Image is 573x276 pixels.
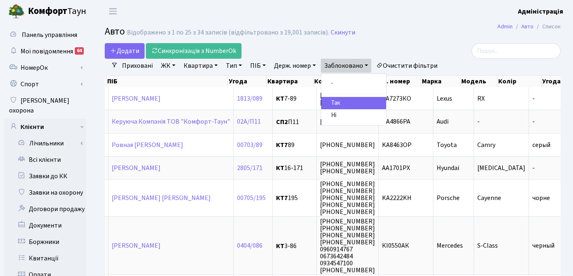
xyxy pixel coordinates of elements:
[276,193,288,202] b: КТ7
[237,241,262,251] a: 0404/086
[382,94,411,103] span: AA7273КО
[4,60,86,76] a: НомерОк
[4,217,86,234] a: Документи
[320,179,375,216] span: [PHONE_NUMBER] [PHONE_NUMBER] [PHONE_NUMBER] [PHONE_NUMBER] [PHONE_NUMBER]
[331,29,355,37] a: Скинути
[237,117,261,126] a: 02А/П11
[228,76,267,87] th: Угода
[320,91,375,107] span: [PHONE_NUMBER] [PHONE_NUMBER]
[4,27,86,43] a: Панель управління
[477,163,525,172] span: [MEDICAL_DATA]
[237,94,262,103] a: 1813/089
[28,5,86,18] span: Таун
[437,193,460,202] span: Porsche
[532,117,535,126] span: -
[477,94,485,103] span: RX
[119,59,156,73] a: Приховані
[21,47,73,56] span: Мої повідомлення
[276,163,284,172] b: КТ
[4,184,86,201] a: Заявки на охорону
[276,140,288,149] b: КТ7
[223,59,245,73] a: Тип
[267,76,313,87] th: Квартира
[106,76,228,87] th: ПІБ
[320,117,375,126] span: [PHONE_NUMBER]
[158,59,179,73] a: ЖК
[460,76,497,87] th: Модель
[321,77,386,90] a: -
[497,22,513,31] a: Admin
[276,117,288,126] b: СП2
[4,152,86,168] a: Всі клієнти
[521,22,534,31] a: Авто
[321,59,371,73] a: Заблоковано
[485,18,573,35] nav: breadcrumb
[532,140,550,149] span: серый
[112,163,161,172] a: [PERSON_NAME]
[382,163,410,172] span: АА1701РХ
[532,193,550,202] span: чорне
[382,193,412,202] span: KA2222KH
[112,241,161,251] a: [PERSON_NAME]
[437,94,452,103] span: Lexus
[4,168,86,184] a: Заявки до КК
[321,109,386,122] a: Ні
[112,117,230,126] a: Керуюча Компанія ТОВ "Комфорт-Таун"
[532,241,555,251] span: черный
[110,46,139,55] span: Додати
[518,7,563,16] a: Адміністрація
[437,117,449,126] span: Audi
[368,76,421,87] th: Держ. номер
[4,119,86,135] a: Клієнти
[313,76,368,87] th: Контакти
[276,195,313,201] span: 195
[180,59,221,73] a: Квартира
[9,135,86,152] a: Лічильники
[276,142,313,148] span: 89
[437,241,463,251] span: Mercedes
[276,119,313,125] span: П11
[4,250,86,267] a: Квитанції
[237,140,262,149] a: 00703/89
[112,94,161,103] a: [PERSON_NAME]
[112,193,211,202] a: [PERSON_NAME] [PERSON_NAME]
[373,59,441,73] a: Очистити фільтри
[276,94,284,103] b: КТ
[28,5,67,18] b: Комфорт
[477,241,498,251] span: S-Class
[477,117,480,126] span: -
[532,163,535,172] span: -
[4,234,86,250] a: Боржники
[437,163,459,172] span: Hyundai
[4,43,86,60] a: Мої повідомлення64
[237,193,266,202] a: 00705/195
[320,140,375,149] span: [PHONE_NUMBER]
[105,24,125,39] span: Авто
[437,140,457,149] span: Toyota
[247,59,269,73] a: ПІБ
[4,201,86,217] a: Договори продажу
[112,140,183,149] a: Ровная [PERSON_NAME]
[22,30,77,39] span: Панель управління
[276,165,313,171] span: 16-171
[421,76,460,87] th: Марка
[146,43,242,59] a: Синхронізація з NumberOk
[320,217,375,275] span: [PHONE_NUMBER] [PHONE_NUMBER] [PHONE_NUMBER] [PHONE_NUMBER] 0960914767 0673642484 0934547100 [PHO...
[127,29,329,37] div: Відображено з 1 по 25 з 34 записів (відфільтровано з 19,001 записів).
[532,94,535,103] span: -
[8,3,25,20] img: logo.png
[105,43,145,59] a: Додати
[75,47,84,55] div: 64
[271,59,319,73] a: Держ. номер
[276,241,284,251] b: КТ
[382,241,409,251] span: КІ0550АК
[477,140,495,149] span: Camry
[4,92,86,119] a: [PERSON_NAME] охорона
[497,76,542,87] th: Колір
[276,243,313,249] span: 3-86
[320,160,375,176] span: [PHONE_NUMBER] [PHONE_NUMBER]
[477,193,501,202] span: Cayenne
[382,117,410,126] span: KA4866PA
[237,163,262,172] a: 2805/171
[4,76,86,92] a: Спорт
